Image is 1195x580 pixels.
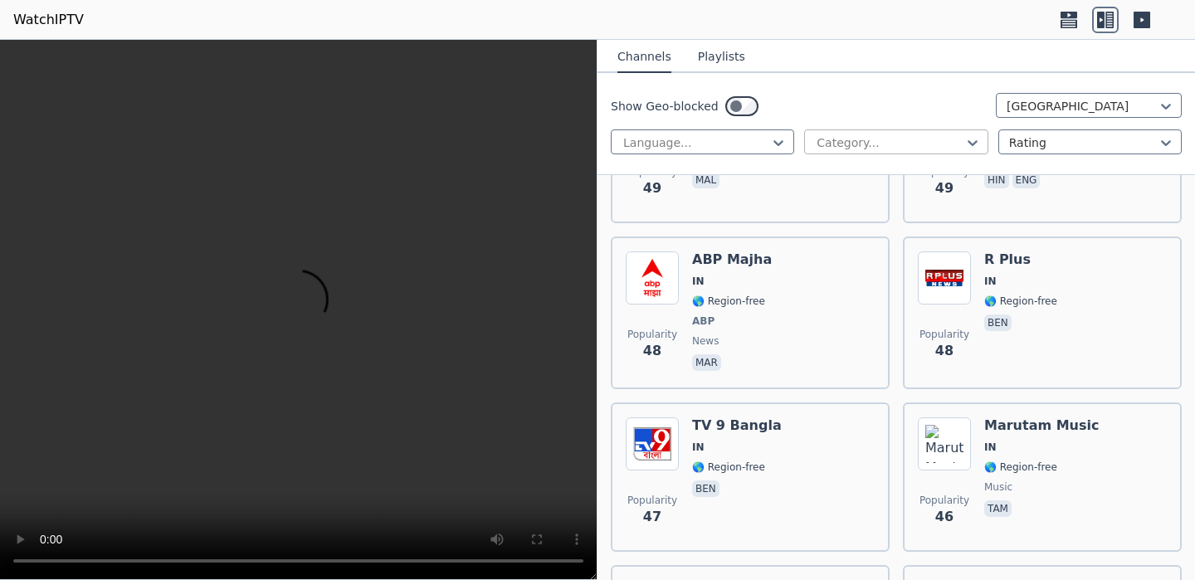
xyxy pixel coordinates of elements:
span: Popularity [627,328,677,341]
span: 48 [643,341,661,361]
span: 47 [643,507,661,527]
span: IN [984,441,997,454]
span: 🌎 Region-free [692,461,765,474]
p: ben [692,480,719,497]
img: Marutam Music [918,417,971,470]
span: 48 [935,341,954,361]
p: eng [1012,172,1041,188]
button: Channels [617,41,671,73]
label: Show Geo-blocked [611,98,719,115]
span: Popularity [919,494,969,507]
h6: TV 9 Bangla [692,417,782,434]
span: 🌎 Region-free [984,461,1057,474]
span: news [692,334,719,348]
img: TV 9 Bangla [626,417,679,470]
span: IN [692,441,705,454]
span: IN [984,275,997,288]
p: ben [984,314,1012,331]
a: WatchIPTV [13,10,84,30]
span: 49 [643,178,661,198]
span: Popularity [627,494,677,507]
span: 🌎 Region-free [984,295,1057,308]
img: R Plus [918,251,971,305]
p: hin [984,172,1009,188]
p: mar [692,354,721,371]
span: IN [692,275,705,288]
span: 49 [935,178,954,198]
button: Playlists [698,41,745,73]
span: 46 [935,507,954,527]
h6: Marutam Music [984,417,1100,434]
span: 🌎 Region-free [692,295,765,308]
h6: R Plus [984,251,1057,268]
p: mal [692,172,719,188]
span: music [984,480,1012,494]
span: Popularity [919,328,969,341]
h6: ABP Majha [692,251,772,268]
p: tam [984,500,1012,517]
img: ABP Majha [626,251,679,305]
span: ABP [692,314,715,328]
